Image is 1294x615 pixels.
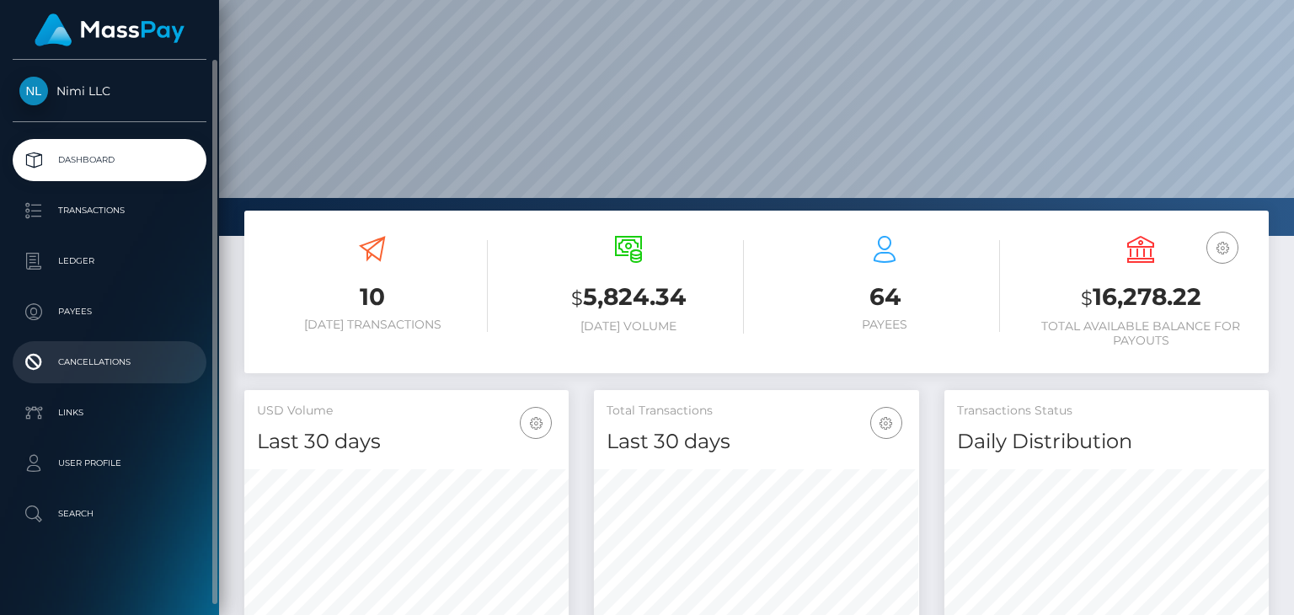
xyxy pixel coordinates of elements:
[19,350,200,375] p: Cancellations
[19,400,200,425] p: Links
[1081,286,1093,310] small: $
[19,147,200,173] p: Dashboard
[769,281,1000,313] h3: 64
[19,198,200,223] p: Transactions
[13,493,206,535] a: Search
[13,190,206,232] a: Transactions
[607,403,906,420] h5: Total Transactions
[13,291,206,333] a: Payees
[19,77,48,105] img: Nimi LLC
[13,139,206,181] a: Dashboard
[13,341,206,383] a: Cancellations
[257,318,488,332] h6: [DATE] Transactions
[571,286,583,310] small: $
[957,427,1256,457] h4: Daily Distribution
[19,249,200,274] p: Ledger
[19,451,200,476] p: User Profile
[13,240,206,282] a: Ledger
[513,281,744,315] h3: 5,824.34
[13,392,206,434] a: Links
[19,299,200,324] p: Payees
[1025,281,1256,315] h3: 16,278.22
[1025,319,1256,348] h6: Total Available Balance for Payouts
[257,427,556,457] h4: Last 30 days
[607,427,906,457] h4: Last 30 days
[769,318,1000,332] h6: Payees
[513,319,744,334] h6: [DATE] Volume
[957,403,1256,420] h5: Transactions Status
[35,13,184,46] img: MassPay Logo
[13,83,206,99] span: Nimi LLC
[13,442,206,484] a: User Profile
[257,281,488,313] h3: 10
[257,403,556,420] h5: USD Volume
[19,501,200,527] p: Search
